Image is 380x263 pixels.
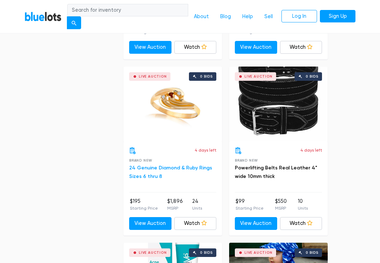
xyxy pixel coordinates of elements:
a: Watch [174,217,217,230]
li: $99 [236,198,264,212]
p: Starting Price [130,205,158,211]
div: Live Auction [244,251,273,254]
div: 0 bids [200,251,213,254]
div: 0 bids [200,75,213,78]
li: $550 [275,198,287,212]
a: Powerlifting Belts Real Leather 4" wide 10mm thick [235,165,317,179]
div: 0 bids [306,75,318,78]
p: MSRP [167,205,183,211]
a: Live Auction 0 bids [229,67,328,141]
li: $1,896 [167,198,183,212]
a: Log In [281,10,317,23]
a: View Auction [129,217,171,230]
p: 4 days left [300,147,322,153]
a: Sign Up [320,10,355,23]
div: Live Auction [244,75,273,78]
li: $195 [130,198,158,212]
a: Watch [280,217,322,230]
div: Live Auction [139,75,167,78]
a: Blog [215,10,237,23]
p: Units [192,205,202,211]
p: 4 days left [195,147,216,153]
a: Watch [174,41,217,54]
a: Help [237,10,259,23]
p: MSRP [275,205,287,211]
p: Starting Price [236,205,264,211]
a: BlueLots [25,11,62,22]
input: Search for inventory [67,4,188,17]
li: 24 [192,198,202,212]
div: Live Auction [139,251,167,254]
a: Watch [280,41,322,54]
li: 10 [298,198,308,212]
p: Units [298,205,308,211]
a: 24 Genuine Diamond & Ruby Rings Sizes 6 thru 8 [129,165,212,179]
a: View Auction [235,217,277,230]
a: Sell [259,10,279,23]
a: About [188,10,215,23]
span: Brand New [129,158,152,162]
a: View Auction [129,41,171,54]
div: 0 bids [306,251,318,254]
a: Live Auction 0 bids [123,67,222,141]
span: Brand New [235,158,258,162]
a: View Auction [235,41,277,54]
